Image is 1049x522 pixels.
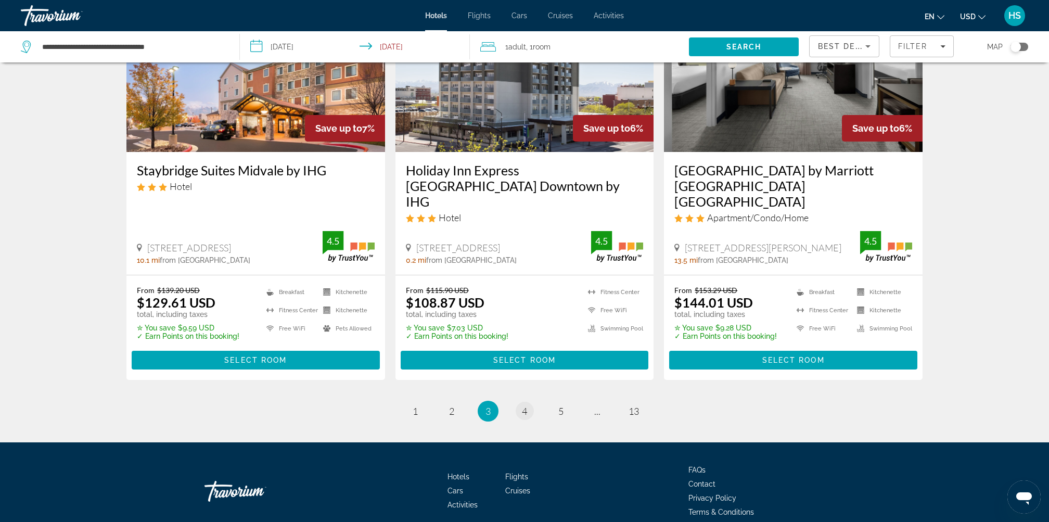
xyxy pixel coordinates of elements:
[594,11,624,20] a: Activities
[688,466,706,474] a: FAQs
[726,43,762,51] span: Search
[842,115,923,142] div: 6%
[674,310,777,319] p: total, including taxes
[170,181,192,192] span: Hotel
[1003,42,1028,52] button: Toggle map
[449,405,454,417] span: 2
[583,286,643,299] li: Fitness Center
[485,405,491,417] span: 3
[594,405,600,417] span: ...
[401,353,649,364] a: Select Room
[583,304,643,317] li: Free WiFi
[674,162,912,209] a: [GEOGRAPHIC_DATA] by Marriott [GEOGRAPHIC_DATA] [GEOGRAPHIC_DATA]
[318,322,375,335] li: Pets Allowed
[852,322,912,335] li: Swimming Pool
[416,242,500,253] span: [STREET_ADDRESS]
[137,332,239,340] p: ✓ Earn Points on this booking!
[688,480,715,488] span: Contact
[629,405,639,417] span: 13
[791,322,852,335] li: Free WiFi
[987,40,1003,54] span: Map
[791,286,852,299] li: Breakfast
[674,324,713,332] span: ✮ You save
[685,242,841,253] span: [STREET_ADDRESS][PERSON_NAME]
[401,351,649,370] button: Select Room
[762,356,825,364] span: Select Room
[852,123,899,134] span: Save up to
[674,332,777,340] p: ✓ Earn Points on this booking!
[818,42,872,50] span: Best Deals
[439,212,461,223] span: Hotel
[318,304,375,317] li: Kitchenette
[426,256,517,264] span: from [GEOGRAPHIC_DATA]
[261,286,318,299] li: Breakfast
[240,31,469,62] button: Select check in and out date
[137,310,239,319] p: total, including taxes
[674,324,777,332] p: $9.28 USD
[898,42,928,50] span: Filter
[1007,480,1041,514] iframe: Button to launch messaging window
[818,40,871,53] mat-select: Sort by
[137,181,375,192] div: 3 star Hotel
[695,286,737,295] del: $153.29 USD
[689,37,799,56] button: Search
[674,286,692,295] span: From
[323,231,375,262] img: TrustYou guest rating badge
[305,115,385,142] div: 7%
[558,405,564,417] span: 5
[890,35,954,57] button: Filters
[323,235,343,247] div: 4.5
[224,356,287,364] span: Select Room
[447,501,478,509] a: Activities
[1008,10,1021,21] span: HS
[426,286,469,295] del: $115.90 USD
[406,162,644,209] a: Holiday Inn Express [GEOGRAPHIC_DATA] Downtown by IHG
[669,351,917,370] button: Select Room
[674,212,912,223] div: 3 star Apartment
[852,304,912,317] li: Kitchenette
[960,9,986,24] button: Change currency
[160,256,250,264] span: from [GEOGRAPHIC_DATA]
[505,473,528,481] a: Flights
[511,11,527,20] span: Cars
[137,162,375,178] a: Staybridge Suites Midvale by IHG
[526,40,551,54] span: , 1
[406,256,426,264] span: 0.2 mi
[688,508,754,516] span: Terms & Conditions
[860,235,881,247] div: 4.5
[505,487,530,495] a: Cruises
[406,286,424,295] span: From
[21,2,125,29] a: Travorium
[147,242,231,253] span: [STREET_ADDRESS]
[852,286,912,299] li: Kitchenette
[468,11,491,20] span: Flights
[318,286,375,299] li: Kitchenette
[533,43,551,51] span: Room
[447,487,463,495] a: Cars
[137,286,155,295] span: From
[960,12,976,21] span: USD
[406,324,508,332] p: $7.03 USD
[583,322,643,335] li: Swimming Pool
[1001,5,1028,27] button: User Menu
[261,322,318,335] li: Free WiFi
[508,43,526,51] span: Adult
[522,405,527,417] span: 4
[406,295,484,310] ins: $108.87 USD
[425,11,447,20] a: Hotels
[261,304,318,317] li: Fitness Center
[406,310,508,319] p: total, including taxes
[126,401,923,422] nav: Pagination
[548,11,573,20] a: Cruises
[688,494,736,502] a: Privacy Policy
[137,324,175,332] span: ✮ You save
[591,235,612,247] div: 4.5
